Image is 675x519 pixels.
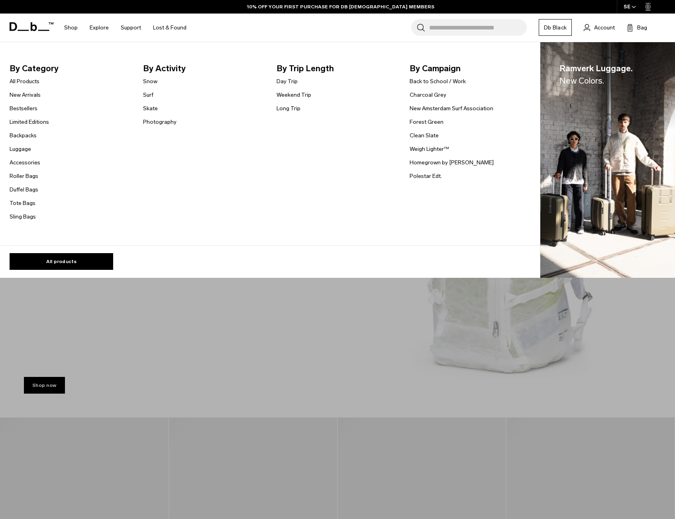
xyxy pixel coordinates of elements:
[247,3,434,10] a: 10% OFF YOUR FIRST PURCHASE FOR DB [DEMOGRAPHIC_DATA] MEMBERS
[540,42,675,278] img: Db
[143,91,153,99] a: Surf
[277,104,300,113] a: Long Trip
[277,62,397,75] span: By Trip Length
[10,62,130,75] span: By Category
[10,91,41,99] a: New Arrivals
[277,77,298,86] a: Day Trip
[10,213,36,221] a: Sling Bags
[277,91,311,99] a: Weekend Trip
[90,14,109,42] a: Explore
[10,77,39,86] a: All Products
[10,118,49,126] a: Limited Editions
[539,19,572,36] a: Db Black
[10,199,35,207] a: Tote Bags
[143,118,177,126] a: Photography
[410,77,466,86] a: Back to School / Work
[637,23,647,32] span: Bag
[410,145,449,153] a: Weigh Lighter™
[627,23,647,32] button: Bag
[10,253,113,270] a: All products
[10,104,37,113] a: Bestsellers
[559,62,633,87] span: Ramverk Luggage.
[540,42,675,278] a: Ramverk Luggage.New Colors. Db
[559,76,604,86] span: New Colors.
[10,131,37,140] a: Backpacks
[410,131,439,140] a: Clean Slate
[410,118,443,126] a: Forest Green
[410,172,442,180] a: Polestar Edt.
[143,62,264,75] span: By Activity
[410,62,530,75] span: By Campaign
[410,158,494,167] a: Homegrown by [PERSON_NAME]
[10,172,38,180] a: Roller Bags
[10,158,40,167] a: Accessories
[10,145,31,153] a: Luggage
[410,104,493,113] a: New Amsterdam Surf Association
[64,14,78,42] a: Shop
[143,77,157,86] a: Snow
[10,185,38,194] a: Duffel Bags
[584,23,615,32] a: Account
[153,14,186,42] a: Lost & Found
[121,14,141,42] a: Support
[143,104,158,113] a: Skate
[58,14,192,42] nav: Main Navigation
[594,23,615,32] span: Account
[410,91,446,99] a: Charcoal Grey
